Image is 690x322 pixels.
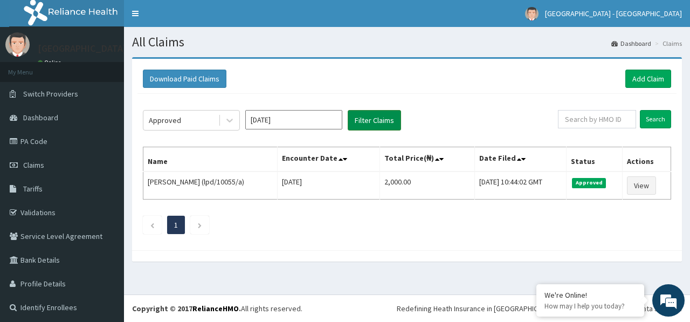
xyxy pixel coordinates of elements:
[23,160,44,170] span: Claims
[174,220,178,230] a: Page 1 is your current page
[124,294,690,322] footer: All rights reserved.
[38,44,223,53] p: [GEOGRAPHIC_DATA] - [GEOGRAPHIC_DATA]
[379,172,474,200] td: 2,000.00
[611,39,651,48] a: Dashboard
[627,176,656,195] a: View
[622,147,671,172] th: Actions
[5,32,30,57] img: User Image
[397,303,682,314] div: Redefining Heath Insurance in [GEOGRAPHIC_DATA] using Telemedicine and Data Science!
[149,115,181,126] div: Approved
[197,220,202,230] a: Next page
[150,220,155,230] a: Previous page
[567,147,623,172] th: Status
[544,290,636,300] div: We're Online!
[177,5,203,31] div: Minimize live chat window
[5,210,205,248] textarea: Type your message and hit 'Enter'
[277,172,379,200] td: [DATE]
[625,70,671,88] a: Add Claim
[652,39,682,48] li: Claims
[56,60,181,74] div: Chat with us now
[572,178,606,188] span: Approved
[63,94,149,203] span: We're online!
[525,7,539,20] img: User Image
[545,9,682,18] span: [GEOGRAPHIC_DATA] - [GEOGRAPHIC_DATA]
[277,147,379,172] th: Encounter Date
[558,110,636,128] input: Search by HMO ID
[143,147,278,172] th: Name
[132,35,682,49] h1: All Claims
[38,59,64,66] a: Online
[23,113,58,122] span: Dashboard
[544,302,636,311] p: How may I help you today?
[20,54,44,81] img: d_794563401_company_1708531726252_794563401
[640,110,671,128] input: Search
[379,147,474,172] th: Total Price(₦)
[143,70,226,88] button: Download Paid Claims
[23,89,78,99] span: Switch Providers
[143,172,278,200] td: [PERSON_NAME] (lpd/10055/a)
[192,304,239,313] a: RelianceHMO
[132,304,241,313] strong: Copyright © 2017 .
[23,184,43,194] span: Tariffs
[348,110,401,131] button: Filter Claims
[475,147,567,172] th: Date Filed
[245,110,342,129] input: Select Month and Year
[475,172,567,200] td: [DATE] 10:44:02 GMT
